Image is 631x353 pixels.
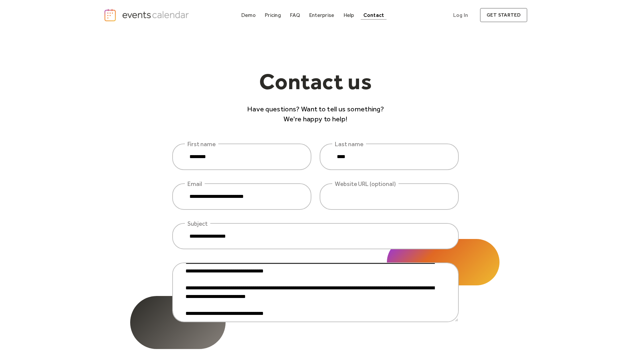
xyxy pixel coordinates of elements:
[290,13,300,17] div: FAQ
[447,8,475,22] a: Log In
[341,11,357,20] a: Help
[244,70,387,99] h1: Contact us
[262,11,284,20] a: Pricing
[244,104,387,124] p: Have questions? Want to tell us something? We're happy to help!
[287,11,303,20] a: FAQ
[480,8,527,22] a: get started
[241,13,256,17] div: Demo
[361,11,387,20] a: Contact
[265,13,281,17] div: Pricing
[309,13,334,17] div: Enterprise
[238,11,258,20] a: Demo
[363,13,384,17] div: Contact
[306,11,337,20] a: Enterprise
[343,13,354,17] div: Help
[104,8,191,22] a: home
